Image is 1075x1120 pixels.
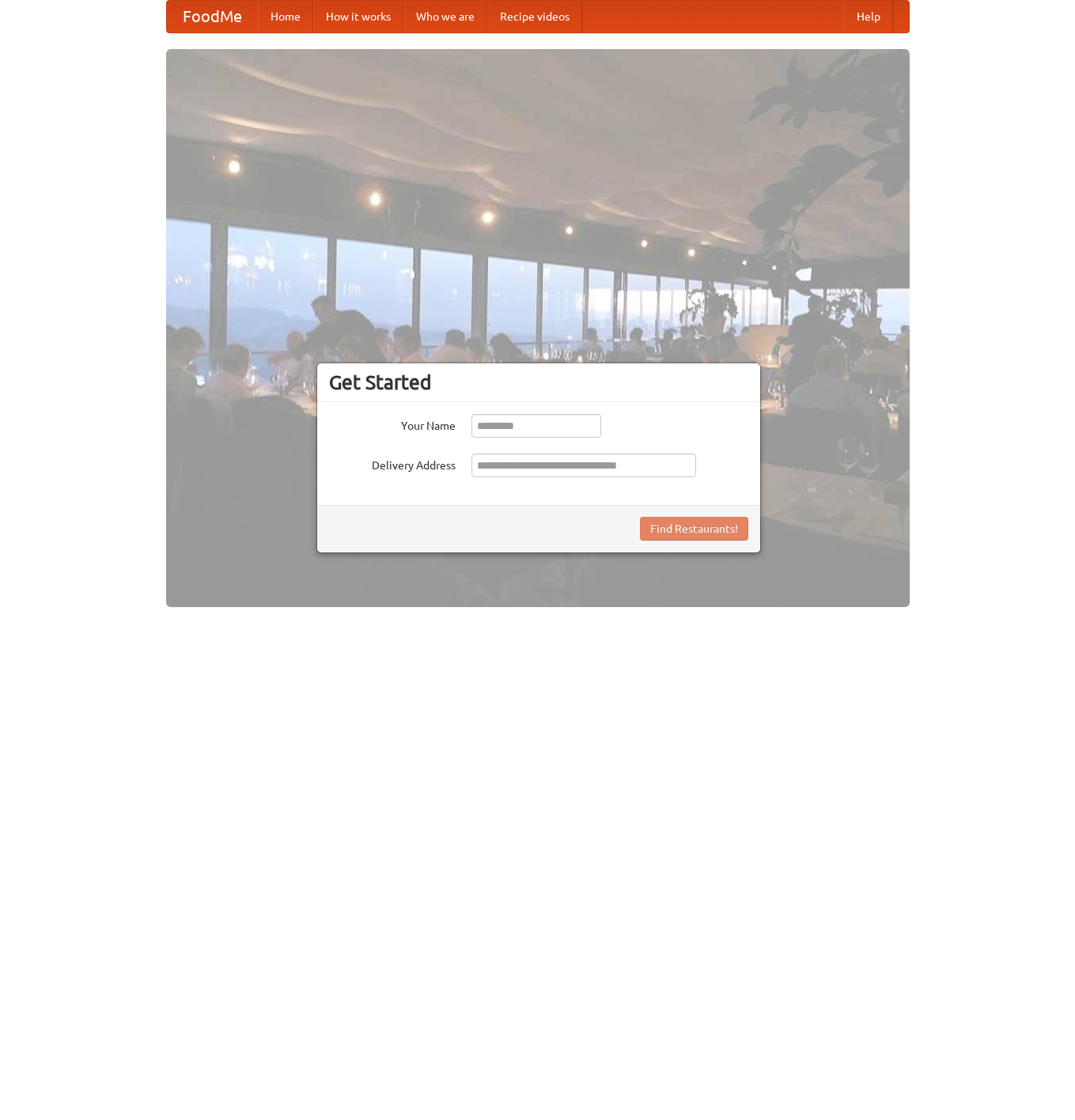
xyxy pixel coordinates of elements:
[329,370,748,394] h3: Get Started
[640,517,748,541] button: Find Restaurants!
[313,1,403,32] a: How it works
[403,1,487,32] a: Who we are
[329,454,456,473] label: Delivery Address
[167,1,258,32] a: FoodMe
[329,414,456,434] label: Your Name
[844,1,893,32] a: Help
[258,1,313,32] a: Home
[487,1,582,32] a: Recipe videos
